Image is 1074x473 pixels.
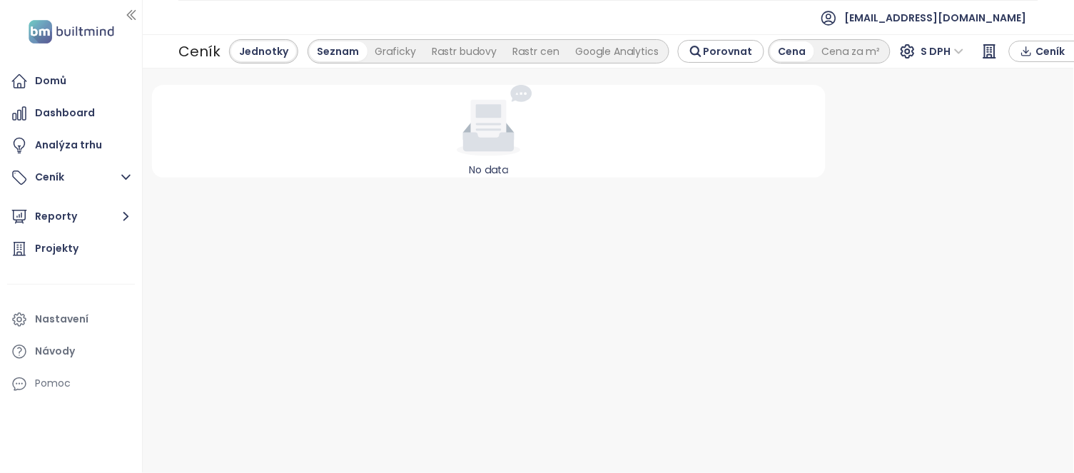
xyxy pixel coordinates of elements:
[7,163,135,192] button: Ceník
[35,240,78,258] div: Projekty
[35,375,71,392] div: Pomoc
[7,337,135,366] a: Návody
[178,39,221,64] div: Ceník
[845,1,1027,35] span: [EMAIL_ADDRESS][DOMAIN_NAME]
[505,41,568,61] div: Rastr cen
[24,17,118,46] img: logo
[35,342,75,360] div: Návody
[35,136,102,154] div: Analýza trhu
[7,99,135,128] a: Dashboard
[310,41,368,61] div: Seznam
[7,305,135,334] a: Nastavení
[231,41,296,61] div: Jednotky
[678,40,764,63] button: Porovnat
[7,235,135,263] a: Projekty
[7,203,135,231] button: Reporty
[7,67,135,96] a: Domů
[771,41,814,61] div: Cena
[368,41,425,61] div: Graficky
[35,72,66,90] div: Domů
[7,370,135,398] div: Pomoc
[7,131,135,160] a: Analýza trhu
[704,44,753,59] span: Porovnat
[921,41,964,62] span: S DPH
[35,310,88,328] div: Nastavení
[35,104,95,122] div: Dashboard
[568,41,667,61] div: Google Analytics
[158,162,820,178] div: No data
[425,41,505,61] div: Rastr budovy
[814,41,888,61] div: Cena za m²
